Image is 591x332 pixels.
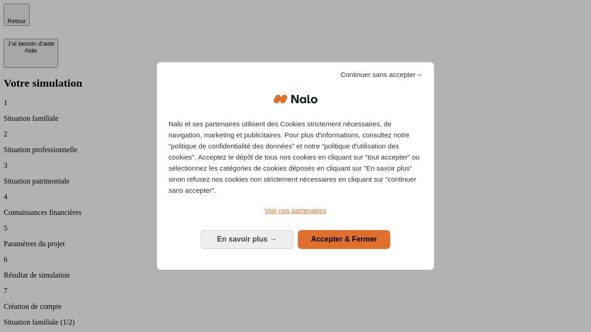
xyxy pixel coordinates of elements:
span: En savoir plus → [217,235,277,243]
span: Continuer sans accepter→ [340,69,422,80]
span: Accepter & Fermer [311,235,377,243]
span: Voir nos partenaires [265,207,326,214]
p: Nalo et ses partenaires utilisent des Cookies strictement nécessaires, de navigation, marketing e... [169,119,422,196]
button: En savoir plus: Configurer vos consentements [201,230,293,249]
button: Accepter & Fermer: Accepter notre traitement des données et fermer [298,230,390,249]
img: Logo [273,85,318,113]
div: Bienvenue chez Nalo Gestion du consentement [157,62,434,269]
a: Voir nos partenaires [169,205,422,216]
